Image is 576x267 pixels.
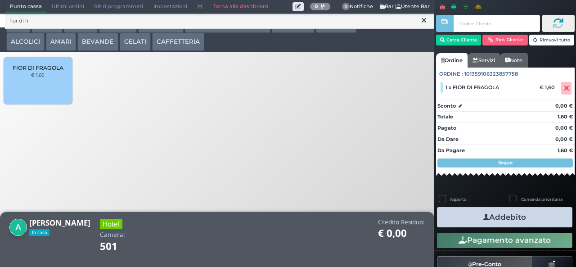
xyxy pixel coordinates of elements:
[9,219,27,236] img: Angela Corcelli
[436,35,481,45] button: Cerca Cliente
[100,219,122,229] h3: Hotel
[13,64,63,71] span: FIOR DI FRAGOLA
[437,113,453,120] strong: Totale
[538,84,559,91] div: € 1,60
[208,0,273,13] a: Torna alla dashboard
[498,160,513,166] strong: Segue
[77,33,118,51] button: BEVANDE
[468,53,500,68] a: Servizi
[6,33,45,51] button: ALCOLICI
[450,196,467,202] label: Asporto
[46,33,76,51] button: AMARI
[29,229,49,236] span: In casa
[437,136,459,142] strong: Da Dare
[378,228,425,239] h1: € 0,00
[437,125,456,131] strong: Pagato
[464,70,518,78] span: 101359106323857758
[555,103,573,109] strong: 0,00 €
[437,147,465,154] strong: Da Pagare
[148,0,192,13] span: Impostazioni
[439,70,463,78] span: Ordine :
[454,15,540,32] input: Codice Cliente
[100,231,125,238] h4: Camera:
[31,72,45,77] small: € 1,60
[437,233,572,248] button: Pagamento avanzato
[120,33,151,51] button: GELATI
[152,33,204,51] button: CAFFETTERIA
[315,3,318,9] b: 0
[558,147,573,154] strong: 1,60 €
[555,125,573,131] strong: 0,00 €
[555,136,573,142] strong: 0,00 €
[342,3,350,11] span: 0
[445,84,499,91] span: 1 x FIOR DI FRAGOLA
[47,0,89,13] span: Ultimi ordini
[100,241,143,252] h1: 501
[529,35,575,45] button: Rimuovi tutto
[5,0,47,13] span: Punto cassa
[5,14,434,29] input: Ricerca articolo
[29,217,90,228] b: [PERSON_NAME]
[436,53,468,68] a: Ordine
[378,219,425,226] h4: Credito Residuo:
[521,196,562,202] label: Comanda prioritaria
[558,113,573,120] strong: 1,60 €
[89,0,148,13] span: Ritiri programmati
[482,35,528,45] button: Rim. Cliente
[437,207,572,227] button: Addebito
[500,53,527,68] a: Note
[437,102,456,110] strong: Sconto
